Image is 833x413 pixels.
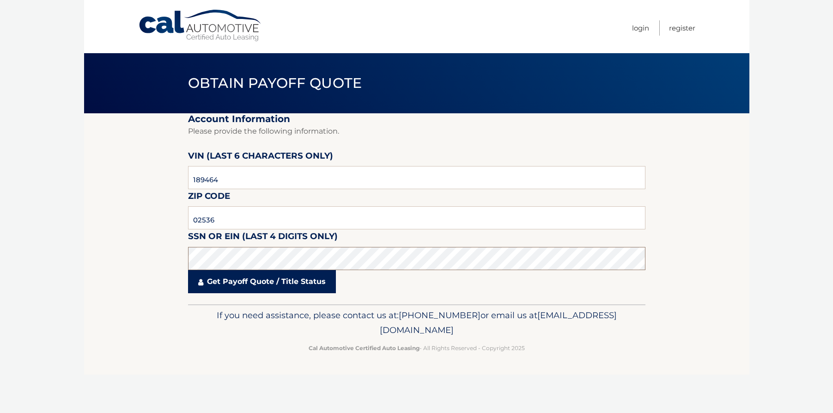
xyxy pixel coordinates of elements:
label: SSN or EIN (last 4 digits only) [188,229,338,247]
h2: Account Information [188,113,645,125]
p: If you need assistance, please contact us at: or email us at [194,308,639,338]
p: Please provide the following information. [188,125,645,138]
a: Register [669,20,695,36]
a: Get Payoff Quote / Title Status [188,270,336,293]
span: [PHONE_NUMBER] [399,310,480,321]
span: Obtain Payoff Quote [188,74,362,92]
a: Cal Automotive [138,9,263,42]
label: Zip Code [188,189,230,206]
p: - All Rights Reserved - Copyright 2025 [194,343,639,353]
label: VIN (last 6 characters only) [188,149,333,166]
strong: Cal Automotive Certified Auto Leasing [309,345,420,351]
a: Login [632,20,649,36]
